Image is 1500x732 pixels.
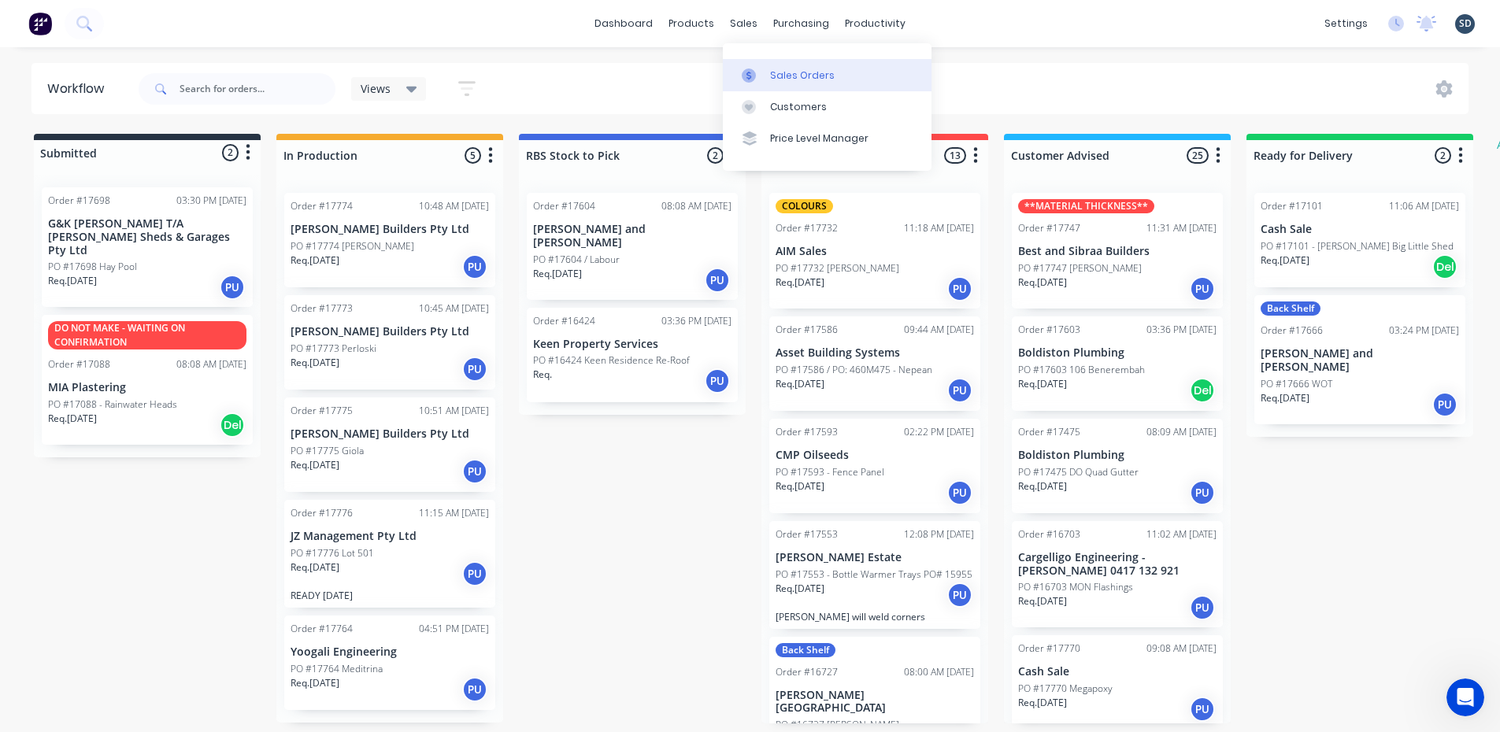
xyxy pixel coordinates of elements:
p: Req. [DATE] [1261,253,1309,268]
div: PU [947,582,972,608]
p: G&K [PERSON_NAME] T/A [PERSON_NAME] Sheds & Garages Pty Ltd [48,217,246,257]
div: 11:18 AM [DATE] [904,221,974,235]
div: 08:08 AM [DATE] [661,199,731,213]
p: PO #17666 WOT [1261,377,1332,391]
p: [PERSON_NAME] and [PERSON_NAME] [1261,347,1459,374]
div: Order #1710111:06 AM [DATE]Cash SalePO #17101 - [PERSON_NAME] Big Little ShedReq.[DATE]Del [1254,193,1465,287]
div: Back ShelfOrder #1766603:24 PM [DATE][PERSON_NAME] and [PERSON_NAME]PO #17666 WOTReq.[DATE]PU [1254,295,1465,424]
div: 09:44 AM [DATE] [904,323,974,337]
div: Order #1755312:08 PM [DATE][PERSON_NAME] EstatePO #17553 - Bottle Warmer Trays PO# 15955Req.[DATE... [769,521,980,629]
p: Req. [DATE] [776,377,824,391]
p: PO #17698 Hay Pool [48,260,137,274]
div: Order #17698 [48,194,110,208]
div: Del [1432,254,1457,279]
p: Req. [DATE] [776,479,824,494]
div: Order #17603 [1018,323,1080,337]
div: Order #1760303:36 PM [DATE]Boldiston PlumbingPO #17603 106 BenerembahReq.[DATE]Del [1012,316,1223,411]
p: PO #17101 - [PERSON_NAME] Big Little Shed [1261,239,1454,253]
span: Messages [91,531,146,542]
div: Order #16703 [1018,527,1080,542]
p: READY [DATE] [291,590,489,601]
p: PO #17747 [PERSON_NAME] [1018,261,1142,275]
div: PU [705,368,730,394]
a: Customers [723,91,931,123]
p: Req. [DATE] [291,253,339,268]
p: Asset Building Systems [776,346,974,360]
div: Order #1758609:44 AM [DATE]Asset Building SystemsPO #17586 / PO: 460M475 - NepeanReq.[DATE]PU [769,316,980,411]
span: News [182,531,212,542]
div: Order #17586 [776,323,838,337]
div: Order #16727 [776,665,838,679]
div: **MATERIAL THICKNESS** [1018,199,1154,213]
p: PO #17586 / PO: 460M475 - Nepean [776,363,932,377]
img: logo [31,30,125,55]
p: Yoogali Engineering [291,645,489,659]
div: New featureImprovementFactory Weekly Updates - [DATE] [16,431,299,521]
div: 10:45 AM [DATE] [419,301,489,316]
p: Req. [DATE] [776,582,824,596]
p: PO #17764 Meditrina [291,662,383,676]
div: Order #17747 [1018,221,1080,235]
button: News [157,491,236,554]
div: 03:24 PM [DATE] [1389,323,1459,338]
div: Recent message [32,199,283,216]
span: SD [1459,17,1472,31]
div: PU [462,254,487,279]
div: 03:36 PM [DATE] [661,314,731,328]
div: Order #1777410:48 AM [DATE][PERSON_NAME] Builders Pty LtdPO #17774 [PERSON_NAME]Req.[DATE]PU [284,193,495,287]
p: Best and Sibraa Builders [1018,245,1217,258]
div: settings [1317,12,1376,35]
p: Cash Sale [1261,223,1459,236]
p: Req. [533,368,552,382]
p: PO #17603 106 Benerembah [1018,363,1145,377]
div: COLOURS [776,199,833,213]
p: Cash Sale [1018,665,1217,678]
div: 11:06 AM [DATE] [1389,199,1459,213]
div: 12:08 PM [DATE] [904,527,974,542]
div: PU [947,276,972,301]
p: CMP Oilseeds [776,449,974,462]
p: MIA Plastering [48,381,246,394]
p: Boldiston Plumbing [1018,449,1217,462]
a: Price Level Manager [723,123,931,154]
div: Order #1769803:30 PM [DATE]G&K [PERSON_NAME] T/A [PERSON_NAME] Sheds & Garages Pty LtdPO #17698 H... [42,187,253,307]
div: PU [1190,480,1215,505]
div: Order #17770 [1018,641,1080,656]
p: PO #16424 Keen Residence Re-Roof [533,353,690,368]
div: Order #17666 [1261,323,1323,338]
p: Req. [DATE] [1018,377,1067,391]
span: Views [361,80,391,97]
img: Factory [28,12,52,35]
span: ok, cool, I'll try that [70,224,177,236]
p: PO #17475 DO Quad Gutter [1018,465,1139,479]
p: Hi [PERSON_NAME] [31,112,283,139]
div: Recent messageProfile image for Maricarok, cool, I'll try thatMaricar•[DATE] [16,186,299,268]
div: PU [462,561,487,586]
div: 03:36 PM [DATE] [1146,323,1217,337]
p: How can we help? [31,139,283,165]
p: PO #17553 - Bottle Warmer Trays PO# 15955 [776,567,972,582]
p: Req. [DATE] [291,356,339,370]
p: [PERSON_NAME] Builders Pty Ltd [291,223,489,236]
p: PO #17776 Lot 501 [291,546,374,560]
p: PO #17593 - Fence Panel [776,465,884,479]
div: 08:09 AM [DATE] [1146,425,1217,439]
div: Order #17101 [1261,199,1323,213]
p: Req. [DATE] [1018,696,1067,710]
p: Req. [DATE] [291,560,339,575]
div: 02:22 PM [DATE] [904,425,974,439]
div: Order #1760408:08 AM [DATE][PERSON_NAME] and [PERSON_NAME]PO #17604 / LabourReq.[DATE]PU [527,193,738,300]
div: PU [220,275,245,300]
p: [PERSON_NAME] Estate [776,551,974,564]
iframe: Intercom live chat [1446,678,1484,716]
p: [PERSON_NAME] and [PERSON_NAME] [533,223,731,250]
p: Req. [DATE] [48,274,97,288]
div: New feature [32,445,109,462]
input: Search for orders... [180,73,335,105]
p: JZ Management Pty Ltd [291,530,489,543]
p: Req. [DATE] [1018,479,1067,494]
div: 03:30 PM [DATE] [176,194,246,208]
button: Help [236,491,315,554]
div: Factory Weekly Updates - [DATE] [32,471,254,488]
p: [PERSON_NAME] Builders Pty Ltd [291,427,489,441]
